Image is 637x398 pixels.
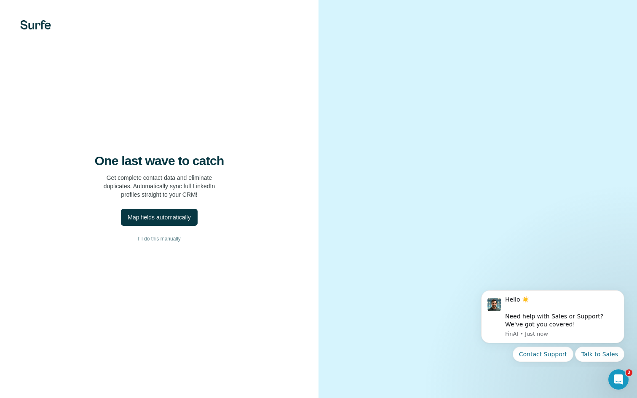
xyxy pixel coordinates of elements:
span: 2 [626,369,632,376]
iframe: Intercom notifications message [468,283,637,367]
button: I’ll do this manually [17,232,302,245]
button: Map fields automatically [121,209,197,226]
iframe: Intercom live chat [608,369,629,390]
span: I’ll do this manually [138,235,180,243]
img: Surfe's logo [20,20,51,29]
p: Get complete contact data and eliminate duplicates. Automatically sync full LinkedIn profiles str... [104,174,215,199]
h4: One last wave to catch [95,153,224,168]
div: Map fields automatically [128,213,190,222]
